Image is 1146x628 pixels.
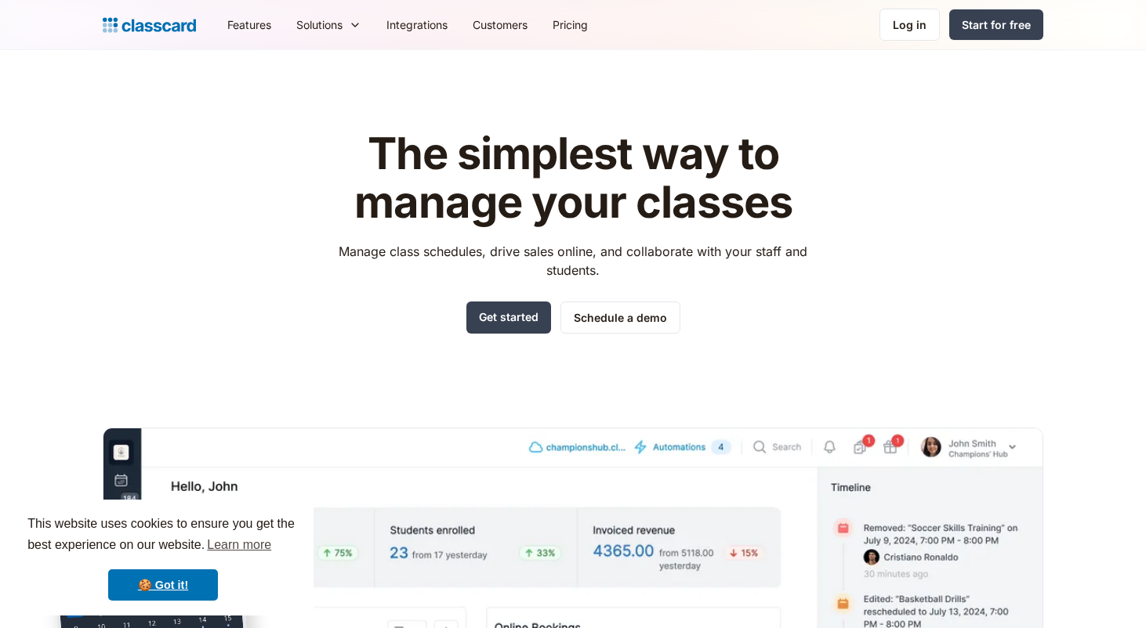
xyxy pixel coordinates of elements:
p: Manage class schedules, drive sales online, and collaborate with your staff and students. [325,242,822,280]
a: Features [215,7,284,42]
a: Logo [103,14,196,36]
a: Schedule a demo [560,301,680,334]
h1: The simplest way to manage your classes [325,130,822,226]
a: dismiss cookie message [108,569,218,601]
span: This website uses cookies to ensure you get the best experience on our website. [27,514,299,557]
div: Start for free [962,16,1031,33]
a: Pricing [540,7,600,42]
a: Customers [460,7,540,42]
div: Log in [893,16,927,33]
div: cookieconsent [13,500,314,615]
a: Log in [879,9,940,41]
div: Solutions [284,7,374,42]
a: Get started [466,301,551,334]
a: Start for free [949,9,1043,40]
a: Integrations [374,7,460,42]
a: learn more about cookies [205,533,274,557]
div: Solutions [296,16,343,33]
